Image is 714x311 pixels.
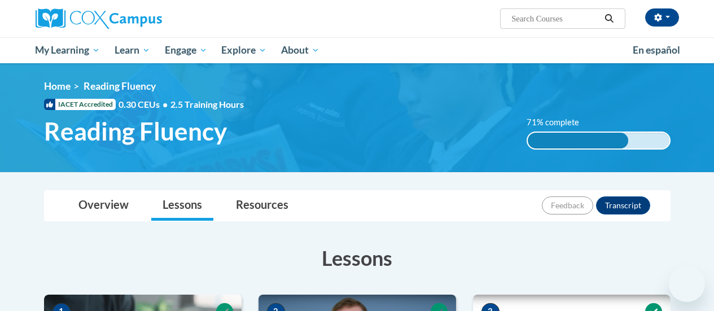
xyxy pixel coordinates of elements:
div: Main menu [27,37,687,63]
span: 2.5 Training Hours [170,99,244,109]
span: En español [633,44,680,56]
span: Engage [165,43,207,57]
span: 0.30 CEUs [119,98,170,111]
iframe: Button to launch messaging window [669,266,705,302]
input: Search Courses [510,12,601,25]
a: En español [625,38,687,62]
span: About [281,43,319,57]
a: Home [44,80,71,92]
button: Transcript [596,196,650,214]
a: About [274,37,327,63]
span: • [163,99,168,109]
a: Resources [225,191,300,221]
h3: Lessons [44,244,671,272]
button: Search [601,12,617,25]
a: Engage [157,37,214,63]
span: Explore [221,43,266,57]
span: Reading Fluency [84,80,156,92]
button: Account Settings [645,8,679,27]
a: Explore [214,37,274,63]
a: My Learning [28,37,108,63]
img: Cox Campus [36,8,162,29]
a: Lessons [151,191,213,221]
span: My Learning [35,43,100,57]
span: Learn [115,43,150,57]
label: 71% complete [527,116,592,129]
div: 71% complete [528,133,628,148]
a: Cox Campus [36,8,239,29]
span: Reading Fluency [44,116,227,146]
a: Learn [107,37,157,63]
a: Overview [67,191,140,221]
button: Feedback [542,196,593,214]
span: IACET Accredited [44,99,116,110]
